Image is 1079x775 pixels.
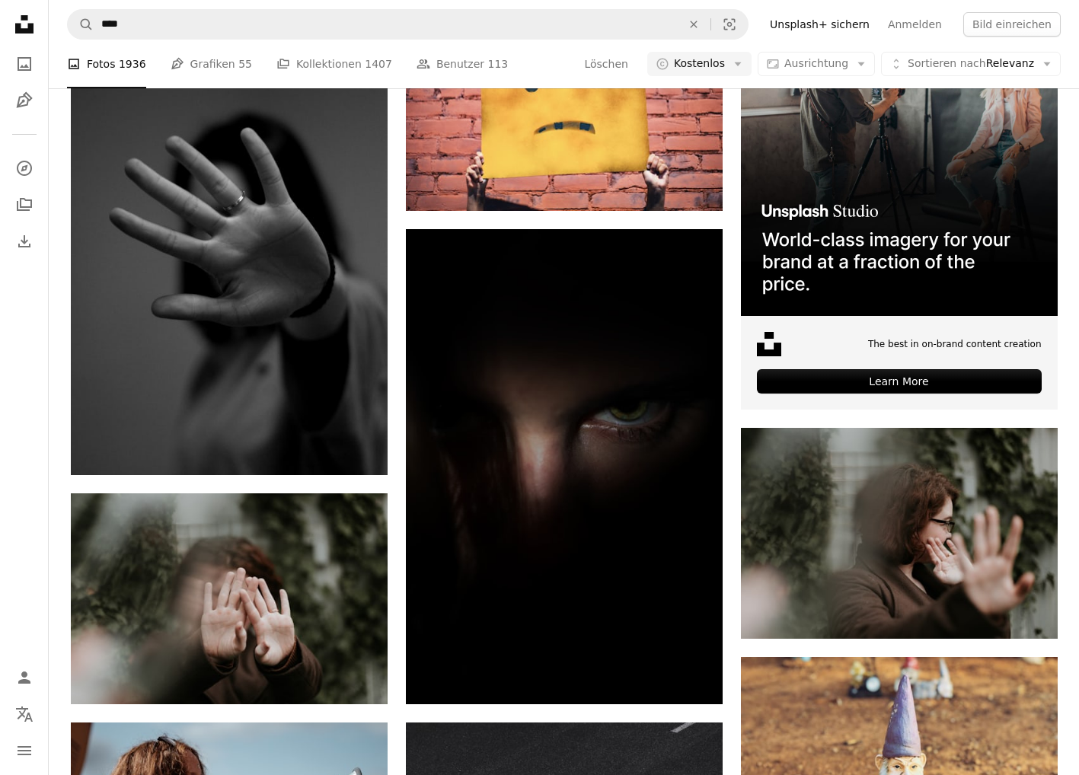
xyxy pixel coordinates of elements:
[406,229,723,704] img: Gesicht der Person
[9,226,40,257] a: Bisherige Downloads
[406,98,723,112] a: Illustration des wütenden Gesichts
[757,332,781,356] img: file-1631678316303-ed18b8b5cb9cimage
[238,56,252,72] span: 55
[276,40,392,88] a: Kollektionen 1407
[365,56,392,72] span: 1407
[908,56,1034,72] span: Relevanz
[9,735,40,766] button: Menü
[784,57,848,69] span: Ausrichtung
[9,153,40,183] a: Entdecken
[674,56,725,72] span: Kostenlos
[879,12,951,37] a: Anmelden
[9,699,40,729] button: Sprache
[9,85,40,116] a: Grafiken
[68,10,94,39] button: Unsplash suchen
[9,662,40,693] a: Anmelden / Registrieren
[406,460,723,474] a: Gesicht der Person
[9,9,40,43] a: Startseite — Unsplash
[71,230,388,244] a: Frau zeigt linke Hand mit Ehering
[963,12,1061,37] button: Bild einreichen
[757,369,1042,394] div: Learn More
[488,56,509,72] span: 113
[67,9,749,40] form: Finden Sie Bildmaterial auf der ganzen Webseite
[9,190,40,220] a: Kollektionen
[171,40,252,88] a: Grafiken 55
[758,52,875,76] button: Ausrichtung
[761,12,879,37] a: Unsplash+ sichern
[677,10,710,39] button: Löschen
[417,40,508,88] a: Benutzer 113
[9,49,40,79] a: Fotos
[868,338,1042,351] span: The best in on-brand content creation
[71,592,388,605] a: Person im braunen Langarmshirt, das Gesicht mit der Hand bedeckt
[908,57,986,69] span: Sortieren nach
[71,493,388,704] img: Person im braunen Langarmshirt, das Gesicht mit der Hand bedeckt
[711,10,748,39] button: Visuelle Suche
[583,52,628,76] button: Löschen
[741,526,1058,540] a: Mann im braunen Pullover mit schwarz gerahmter Brille
[741,428,1058,639] img: Mann im braunen Pullover mit schwarz gerahmter Brille
[647,52,752,76] button: Kostenlos
[881,52,1061,76] button: Sortieren nachRelevanz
